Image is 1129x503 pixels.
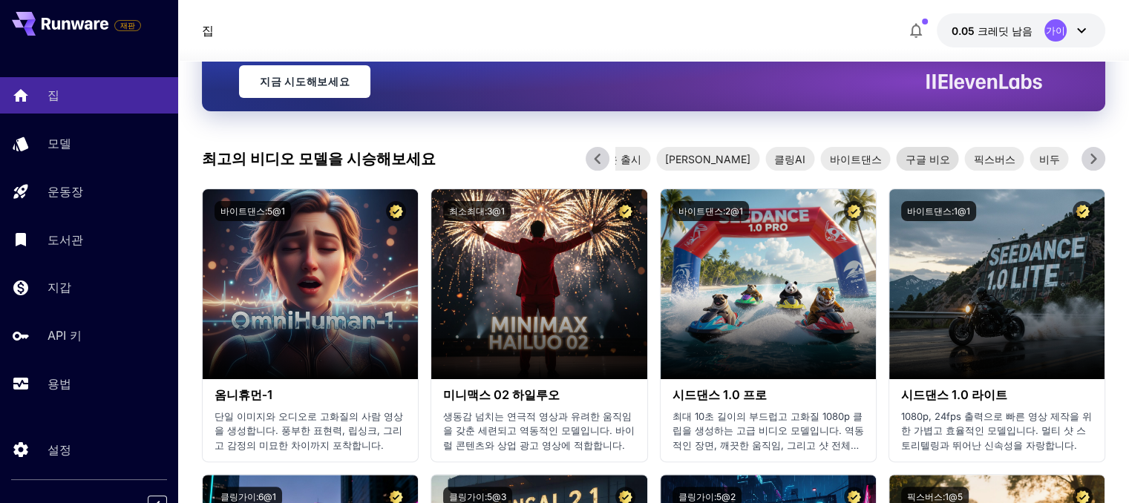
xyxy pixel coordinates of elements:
font: 바이트댄스:2@1 [678,206,743,217]
font: 비두 [1038,153,1059,165]
font: 도서관 [48,232,83,247]
font: 재판 [120,21,135,30]
div: [PERSON_NAME] [656,147,759,171]
font: 시드댄스 1.0 프로 [673,387,767,402]
font: 용법 [48,376,71,391]
font: 크레딧 남음 [978,24,1033,37]
font: 최소최대:3@1 [449,206,505,217]
font: 단일 이미지와 오디오로 고화질의 사람 영상을 생성합니다. 풍부한 표현력, 립싱크, 그리고 감정의 미묘한 차이까지 포착합니다. [215,410,403,451]
font: 지갑 [48,280,71,295]
button: 인증 모델 – 최고의 성능을 위해 검증되었으며 상업용 라이선스가 포함되어 있습니다. [1073,201,1093,221]
div: 비두 [1030,147,1068,171]
font: 설정 [48,442,71,457]
font: 픽스버스 [973,153,1015,165]
font: 시드댄스 1.0 라이트 [901,387,1007,402]
font: 클링AI [774,153,805,165]
img: 대체 [431,189,647,379]
button: 0.05달러가이 [937,13,1105,47]
div: 구글 비오 [896,147,958,171]
font: 집 [202,23,214,38]
font: 운동장 [48,184,83,199]
font: API 키 [48,328,82,343]
font: 클링가이:5@2 [678,491,736,502]
font: 미니맥스 02 하일루오 [443,387,560,402]
font: 0.05 [952,24,975,37]
font: 클링가이:6@1 [220,491,276,502]
a: 지금 시도해보세요 [239,65,370,98]
font: [PERSON_NAME] [665,153,750,165]
a: 집 [202,22,214,39]
font: 지금 시도해보세요 [260,76,350,88]
font: 바이트댄스:1@1 [907,206,970,217]
div: 새로운 출시 [577,147,650,171]
font: 최대 10초 길이의 부드럽고 고화질 1080p 클립을 생성하는 고급 비디오 모델입니다. 역동적인 장면, 깨끗한 움직임, 그리고 샷 전체에 걸친 뛰어난 일관성에 적합합니다. [673,410,864,466]
font: 바이트댄스:5@1 [220,206,285,217]
div: 픽스버스 [964,147,1024,171]
font: 바이트댄스 [829,153,881,165]
button: 바이트댄스:2@1 [673,201,749,221]
font: 최고의 비디오 모델을 시승해보세요 [202,150,436,168]
img: 대체 [661,189,876,379]
button: 인증 모델 – 최고의 성능을 위해 검증되었으며 상업용 라이선스가 포함되어 있습니다. [844,201,864,221]
button: 인증 모델 – 최고의 성능을 위해 검증되었으며 상업용 라이선스가 포함되어 있습니다. [386,201,406,221]
img: 대체 [889,189,1105,379]
button: 최소최대:3@1 [443,201,511,221]
div: 바이트댄스 [820,147,890,171]
img: 대체 [203,189,418,379]
font: 모델 [48,136,71,151]
nav: 빵가루 [202,22,214,39]
button: 인증 모델 – 최고의 성능을 위해 검증되었으며 상업용 라이선스가 포함되어 있습니다. [615,201,635,221]
font: 새로운 출시 [586,153,641,165]
div: 0.05달러 [952,23,1033,39]
font: 클링가이:5@3 [449,491,506,502]
button: 바이트댄스:1@1 [901,201,976,221]
font: 1080p, 24fps 출력으로 빠른 영상 제작을 위한 가볍고 효율적인 모델입니다. 멀티 샷 스토리텔링과 뛰어난 신속성을 자랑합니다. [901,410,1092,451]
font: 구글 비오 [905,153,949,165]
font: 픽스버스:1@5 [907,491,963,502]
font: 집 [48,88,59,102]
div: 클링AI [765,147,814,171]
font: 생동감 넘치는 연극적 영상과 유려한 움직임을 갖춘 세련되고 역동적인 모델입니다. 바이럴 콘텐츠와 상업 광고 영상에 적합합니다. [443,410,635,451]
button: 바이트댄스:5@1 [215,201,291,221]
span: 전체 플랫폼 기능을 사용하려면 결제 카드를 추가하세요. [114,16,141,34]
font: 가이 [1046,24,1065,36]
font: 옴니휴먼‑1 [215,387,272,402]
